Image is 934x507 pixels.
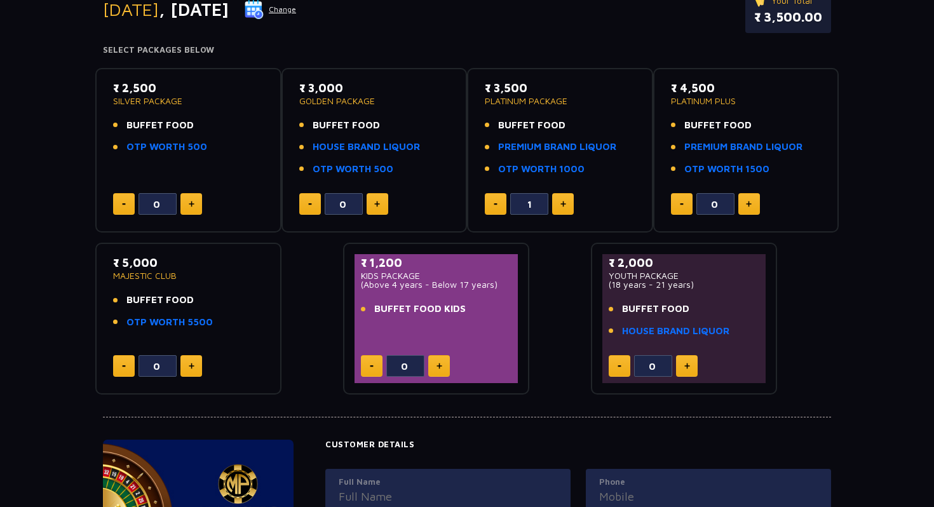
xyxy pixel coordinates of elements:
[299,79,450,97] p: ₹ 3,000
[126,315,213,330] a: OTP WORTH 5500
[339,488,557,505] input: Full Name
[671,79,822,97] p: ₹ 4,500
[609,271,759,280] p: YOUTH PACKAGE
[622,302,689,316] span: BUFFET FOOD
[113,271,264,280] p: MAJESTIC CLUB
[498,162,585,177] a: OTP WORTH 1000
[126,140,207,154] a: OTP WORTH 500
[126,293,194,308] span: BUFFET FOOD
[361,280,511,289] p: (Above 4 years - Below 17 years)
[370,365,374,367] img: minus
[122,203,126,205] img: minus
[308,203,312,205] img: minus
[498,140,616,154] a: PREMIUM BRAND LIQUOR
[684,118,752,133] span: BUFFET FOOD
[671,97,822,105] p: PLATINUM PLUS
[437,363,442,369] img: plus
[609,280,759,289] p: (18 years - 21 years)
[374,302,466,316] span: BUFFET FOOD KIDS
[339,476,557,489] label: Full Name
[684,363,690,369] img: plus
[754,8,822,27] p: ₹ 3,500.00
[684,140,802,154] a: PREMIUM BRAND LIQUOR
[560,201,566,207] img: plus
[494,203,497,205] img: minus
[103,45,831,55] h4: Select Packages Below
[299,97,450,105] p: GOLDEN PACKAGE
[189,201,194,207] img: plus
[622,324,729,339] a: HOUSE BRAND LIQUOR
[313,118,380,133] span: BUFFET FOOD
[680,203,684,205] img: minus
[374,201,380,207] img: plus
[113,97,264,105] p: SILVER PACKAGE
[113,254,264,271] p: ₹ 5,000
[684,162,769,177] a: OTP WORTH 1500
[113,79,264,97] p: ₹ 2,500
[361,271,511,280] p: KIDS PACKAGE
[189,363,194,369] img: plus
[122,365,126,367] img: minus
[313,140,420,154] a: HOUSE BRAND LIQUOR
[498,118,565,133] span: BUFFET FOOD
[746,201,752,207] img: plus
[599,476,818,489] label: Phone
[361,254,511,271] p: ₹ 1,200
[485,97,635,105] p: PLATINUM PACKAGE
[609,254,759,271] p: ₹ 2,000
[618,365,621,367] img: minus
[126,118,194,133] span: BUFFET FOOD
[313,162,393,177] a: OTP WORTH 500
[485,79,635,97] p: ₹ 3,500
[325,440,831,450] h4: Customer Details
[599,488,818,505] input: Mobile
